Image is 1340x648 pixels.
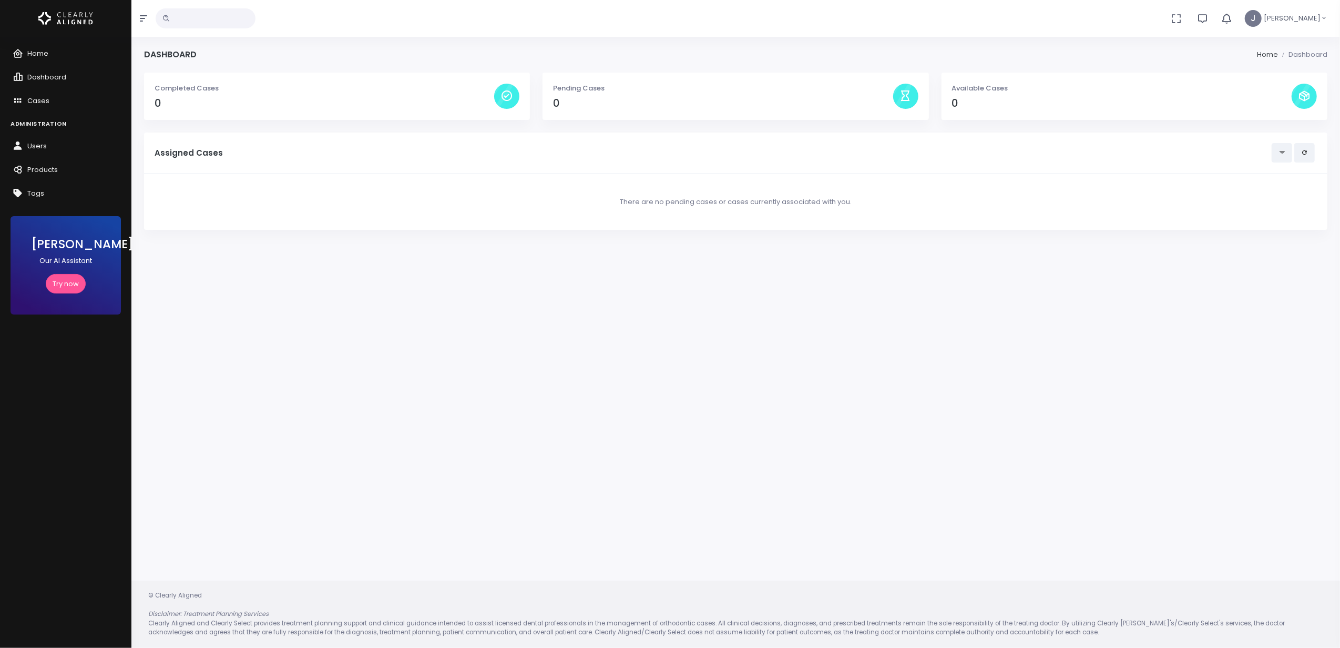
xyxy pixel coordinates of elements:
em: Disclaimer: Treatment Planning Services [148,610,269,618]
li: Dashboard [1278,49,1327,60]
div: © Clearly Aligned Clearly Aligned and Clearly Select provides treatment planning support and clin... [138,591,1334,637]
h4: 0 [155,97,494,109]
div: There are no pending cases or cases currently associated with you. [155,184,1317,220]
p: Pending Cases [553,83,893,94]
span: Users [27,141,47,151]
span: Tags [27,188,44,198]
span: Home [27,48,48,58]
p: Completed Cases [155,83,494,94]
h5: Assigned Cases [155,148,1272,158]
a: Try now [46,274,86,293]
span: Dashboard [27,72,66,82]
span: Products [27,165,58,175]
li: Home [1257,49,1278,60]
h3: [PERSON_NAME] [32,237,100,251]
span: J [1245,10,1262,27]
img: Logo Horizontal [38,7,93,29]
span: [PERSON_NAME] [1264,13,1321,24]
p: Our AI Assistant [32,256,100,266]
p: Available Cases [952,83,1292,94]
h4: 0 [553,97,893,109]
span: Cases [27,96,49,106]
h4: Dashboard [144,49,197,59]
h4: 0 [952,97,1292,109]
